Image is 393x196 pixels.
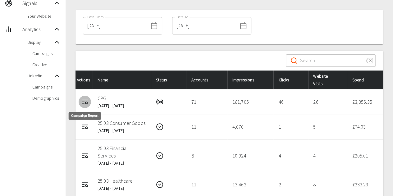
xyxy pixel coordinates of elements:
[32,50,61,57] span: Campaigns
[313,72,342,87] div: Website Visits
[22,25,53,33] span: Analytics
[79,178,91,191] button: Campaign Report
[232,123,269,130] p: 4,070
[300,52,361,69] input: Search
[191,76,222,84] div: Accounts
[32,84,61,90] span: Campaigns
[191,181,222,188] p: 11
[232,76,269,84] div: Impressions
[27,39,53,45] span: Display
[176,14,189,20] label: Date To
[27,13,61,19] span: Your Website
[278,98,303,106] p: 46
[278,181,303,188] p: 2
[79,96,91,108] button: Campaign Report
[352,123,378,130] p: £ 74.03
[98,76,118,84] span: Name
[83,17,148,34] input: dd/mm/yyyy
[352,76,374,84] span: Spend
[191,98,222,106] p: 71
[98,186,124,191] span: [DATE] - [DATE]
[156,181,163,188] svg: Completed
[98,144,146,159] p: 25.03 Financial Services
[98,161,124,166] span: [DATE] - [DATE]
[79,149,91,162] button: Campaign Report
[27,73,53,79] span: LinkedIn
[79,121,91,133] button: Campaign Report
[232,181,269,188] p: 13,462
[313,181,342,188] p: 8
[32,95,61,101] span: Demographics
[191,152,222,159] p: 8
[352,152,378,159] p: £ 205.01
[313,123,342,130] p: 5
[278,123,303,130] p: 1
[98,129,124,133] span: [DATE] - [DATE]
[313,72,339,87] span: Website Visits
[352,98,378,106] p: £ 3,356.35
[313,152,342,159] p: 4
[156,152,163,159] svg: Completed
[98,104,124,108] span: [DATE] - [DATE]
[352,76,378,84] div: Spend
[290,57,298,64] svg: Search
[172,17,237,34] input: dd/mm/yyyy
[98,94,146,102] p: CPG
[32,62,61,68] span: Creative
[278,76,303,84] div: Clicks
[232,152,269,159] p: 10,924
[313,98,342,106] p: 26
[69,112,101,120] div: Campaign Report
[232,76,264,84] span: Impressions
[98,177,146,185] p: 25.03 Healthcare
[191,76,218,84] span: Accounts
[156,123,163,130] svg: Completed
[278,76,299,84] span: Clicks
[156,76,181,84] div: Status
[98,76,146,84] div: Name
[156,76,177,84] span: Status
[232,98,269,106] p: 181,705
[98,119,146,127] p: 25.03 Consumer Goods
[278,152,303,159] p: 4
[352,181,378,188] p: £ 233.23
[191,123,222,130] p: 11
[87,14,103,20] label: Date From
[156,98,163,106] svg: Running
